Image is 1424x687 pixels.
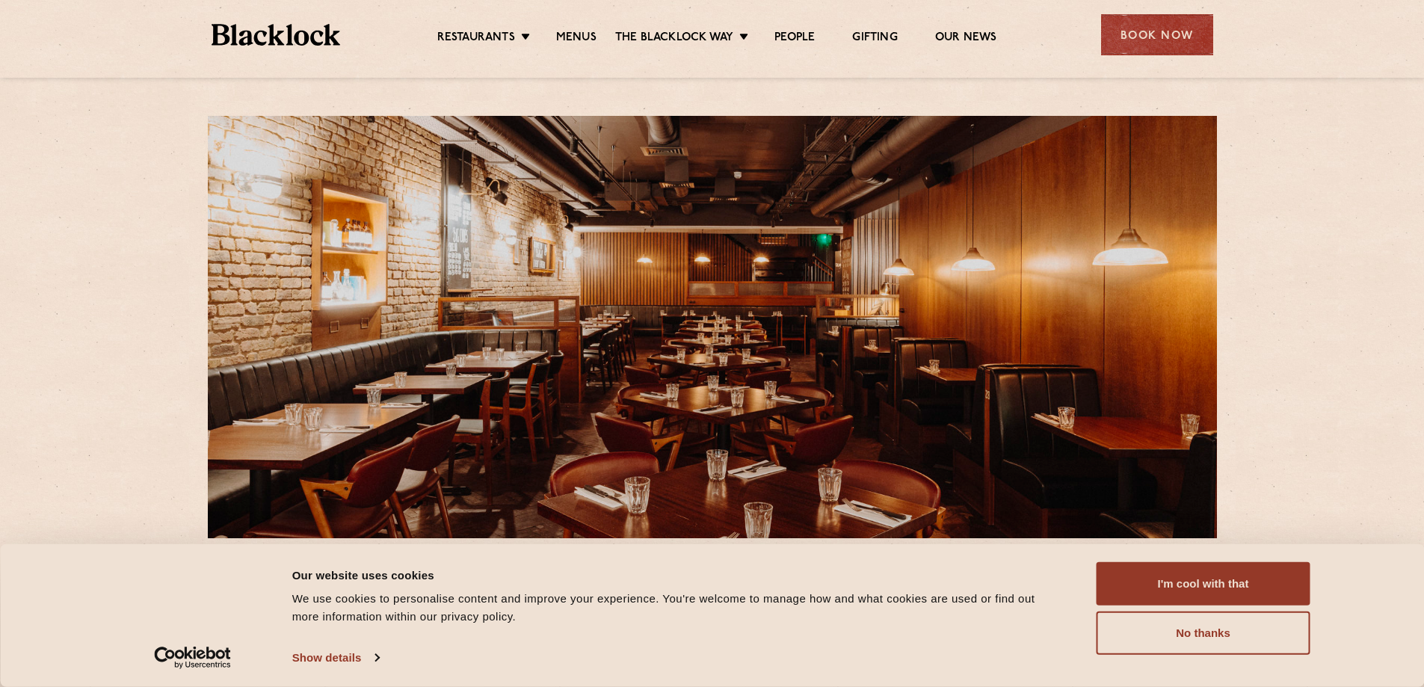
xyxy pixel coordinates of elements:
a: Our News [935,31,997,47]
a: The Blacklock Way [615,31,733,47]
div: We use cookies to personalise content and improve your experience. You're welcome to manage how a... [292,590,1063,626]
button: No thanks [1097,611,1310,655]
img: BL_Textured_Logo-footer-cropped.svg [212,24,341,46]
a: People [774,31,815,47]
a: Gifting [852,31,897,47]
div: Book Now [1101,14,1213,55]
button: I'm cool with that [1097,562,1310,606]
div: Our website uses cookies [292,566,1063,584]
a: Usercentrics Cookiebot - opens in a new window [127,647,258,669]
a: Menus [556,31,597,47]
a: Show details [292,647,379,669]
a: Restaurants [437,31,515,47]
